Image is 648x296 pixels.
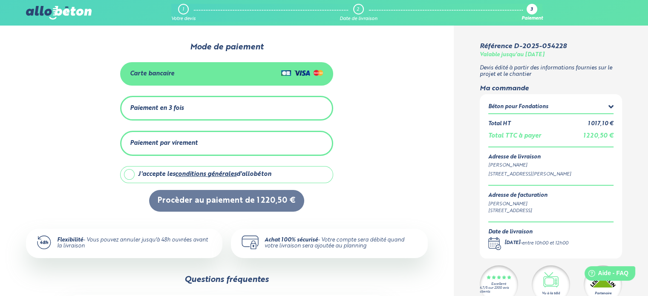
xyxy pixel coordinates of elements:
[522,240,568,247] div: entre 10h00 et 12h00
[488,201,547,208] div: [PERSON_NAME]
[130,70,174,78] div: Carte bancaire
[595,291,611,296] div: Partenaire
[171,16,196,22] div: Votre devis
[488,104,548,110] div: Béton pour Fondations
[488,132,541,140] div: Total TTC à payer
[171,4,196,22] a: 1 Votre devis
[57,237,213,250] div: - Vous pouvez annuler jusqu'à 48h ouvrées avant la livraison
[488,207,547,215] div: [STREET_ADDRESS]
[480,286,518,294] div: 4.7/5 sur 2300 avis clients
[480,65,622,78] p: Devis édité à partir des informations fournies sur le projet et le chantier
[572,263,639,287] iframe: Help widget launcher
[480,52,544,58] div: Valable jusqu'au [DATE]
[138,171,271,178] div: J'accepte les d'allobéton
[340,16,377,22] div: Date de livraison
[265,237,318,243] strong: Achat 100% sécurisé
[265,237,418,250] div: - Votre compte sera débité quand votre livraison sera ajoutée au planning
[583,133,613,139] span: 1 220,50 €
[530,7,533,13] div: 3
[488,121,510,127] div: Total HT
[149,190,304,212] button: Procèder au paiement de 1 220,50 €
[130,140,198,147] div: Paiement par virement
[588,121,613,127] div: 1 017,10 €
[184,275,269,285] div: Questions fréquentes
[281,68,323,78] img: Cartes de crédit
[175,171,236,177] a: conditions générales
[488,171,614,178] div: [STREET_ADDRESS][PERSON_NAME]
[488,162,614,169] div: [PERSON_NAME]
[357,7,359,12] div: 2
[488,154,614,161] div: Adresse de livraison
[521,16,542,22] div: Paiement
[26,6,92,20] img: allobéton
[480,85,622,92] div: Ma commande
[488,193,547,199] div: Adresse de facturation
[491,282,506,286] div: Excellent
[57,237,83,243] strong: Flexibilité
[106,43,347,52] div: Mode de paiement
[504,240,520,247] div: [DATE]
[340,4,377,22] a: 2 Date de livraison
[182,7,184,12] div: 1
[480,43,567,50] div: Référence D-2025-054228
[488,103,614,113] summary: Béton pour Fondations
[504,240,568,247] div: -
[488,229,568,236] div: Date de livraison
[130,105,184,112] div: Paiement en 3 fois
[542,291,560,296] div: Vu à la télé
[521,4,542,22] a: 3 Paiement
